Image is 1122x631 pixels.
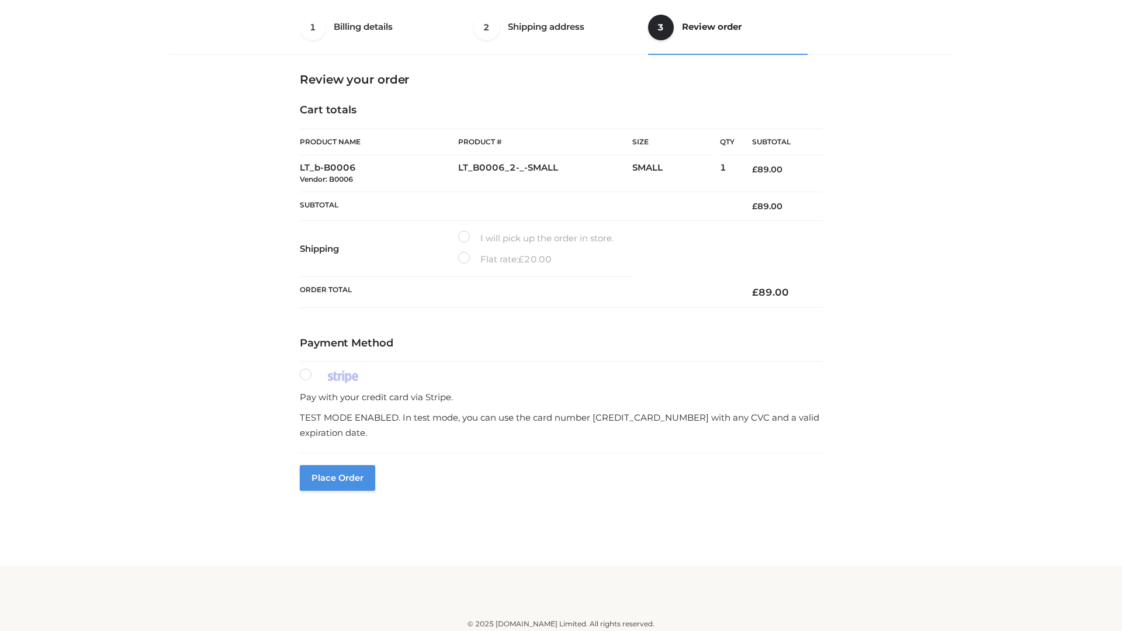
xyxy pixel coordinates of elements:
bdi: 89.00 [752,201,782,212]
p: TEST MODE ENABLED. In test mode, you can use the card number [CREDIT_CARD_NUMBER] with any CVC an... [300,410,822,440]
td: 1 [720,155,735,192]
bdi: 89.00 [752,164,782,175]
h4: Cart totals [300,104,822,117]
small: Vendor: B0006 [300,175,353,183]
label: Flat rate: [458,252,552,267]
span: £ [752,286,759,298]
th: Product Name [300,129,458,155]
th: Qty [720,129,735,155]
label: I will pick up the order in store. [458,231,614,246]
th: Subtotal [735,129,822,155]
h4: Payment Method [300,337,822,350]
th: Subtotal [300,192,735,220]
button: Place order [300,465,375,491]
div: © 2025 [DOMAIN_NAME] Limited. All rights reserved. [174,618,948,630]
th: Product # [458,129,632,155]
bdi: 89.00 [752,286,789,298]
span: £ [752,201,757,212]
td: LT_B0006_2-_-SMALL [458,155,632,192]
td: LT_b-B0006 [300,155,458,192]
span: £ [752,164,757,175]
bdi: 20.00 [518,254,552,265]
p: Pay with your credit card via Stripe. [300,390,822,405]
th: Order Total [300,277,735,308]
td: SMALL [632,155,720,192]
th: Shipping [300,221,458,277]
h3: Review your order [300,72,822,86]
th: Size [632,129,714,155]
span: £ [518,254,524,265]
